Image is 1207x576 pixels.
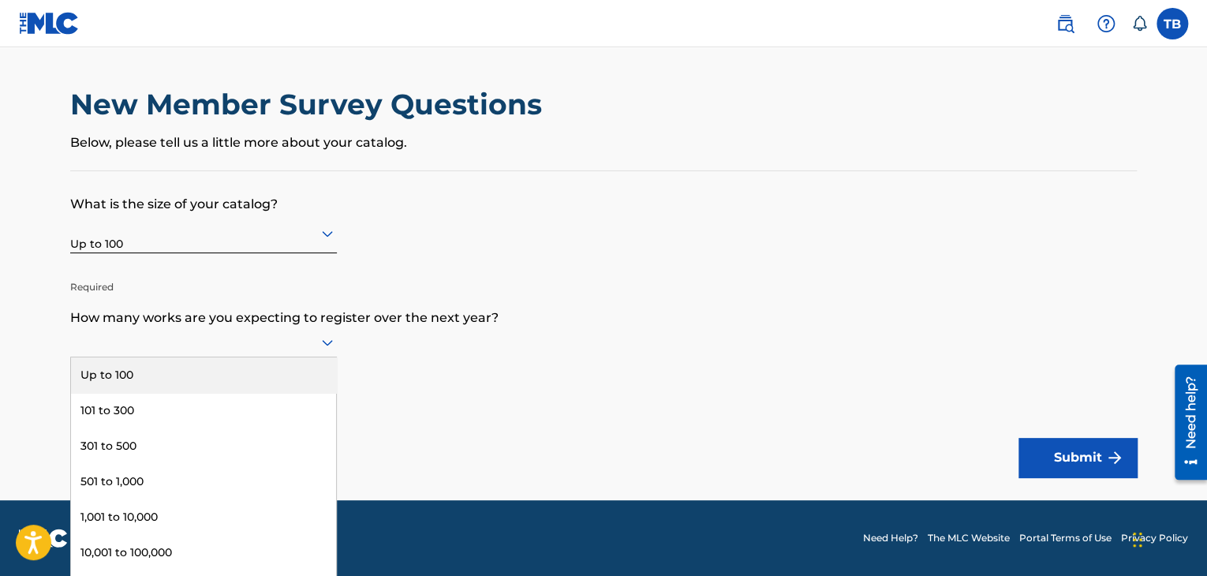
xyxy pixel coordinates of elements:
p: How many works are you expecting to register over the next year? [70,285,1137,327]
a: Need Help? [863,531,918,545]
a: Privacy Policy [1121,531,1188,545]
div: Help [1090,8,1122,39]
iframe: Resource Center [1163,359,1207,486]
div: 301 to 500 [71,428,336,464]
iframe: Chat Widget [1128,500,1207,576]
div: 501 to 1,000 [71,464,336,499]
div: 101 to 300 [71,393,336,428]
div: 1,001 to 10,000 [71,499,336,535]
div: 10,001 to 100,000 [71,535,336,570]
div: User Menu [1157,8,1188,39]
img: help [1097,14,1115,33]
p: Required [70,256,337,294]
div: Up to 100 [70,214,337,252]
p: What is the size of your catalog? [70,171,1137,214]
a: The MLC Website [928,531,1010,545]
a: Public Search [1049,8,1081,39]
button: Submit [1018,438,1137,477]
img: search [1056,14,1074,33]
img: MLC Logo [19,12,80,35]
h2: New Member Survey Questions [70,87,550,122]
p: Below, please tell us a little more about your catalog. [70,133,1137,152]
img: logo [19,529,68,548]
a: Portal Terms of Use [1019,531,1112,545]
div: Notifications [1131,16,1147,32]
div: Drag [1133,516,1142,563]
img: f7272a7cc735f4ea7f67.svg [1105,448,1124,467]
div: Up to 100 [71,357,336,393]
